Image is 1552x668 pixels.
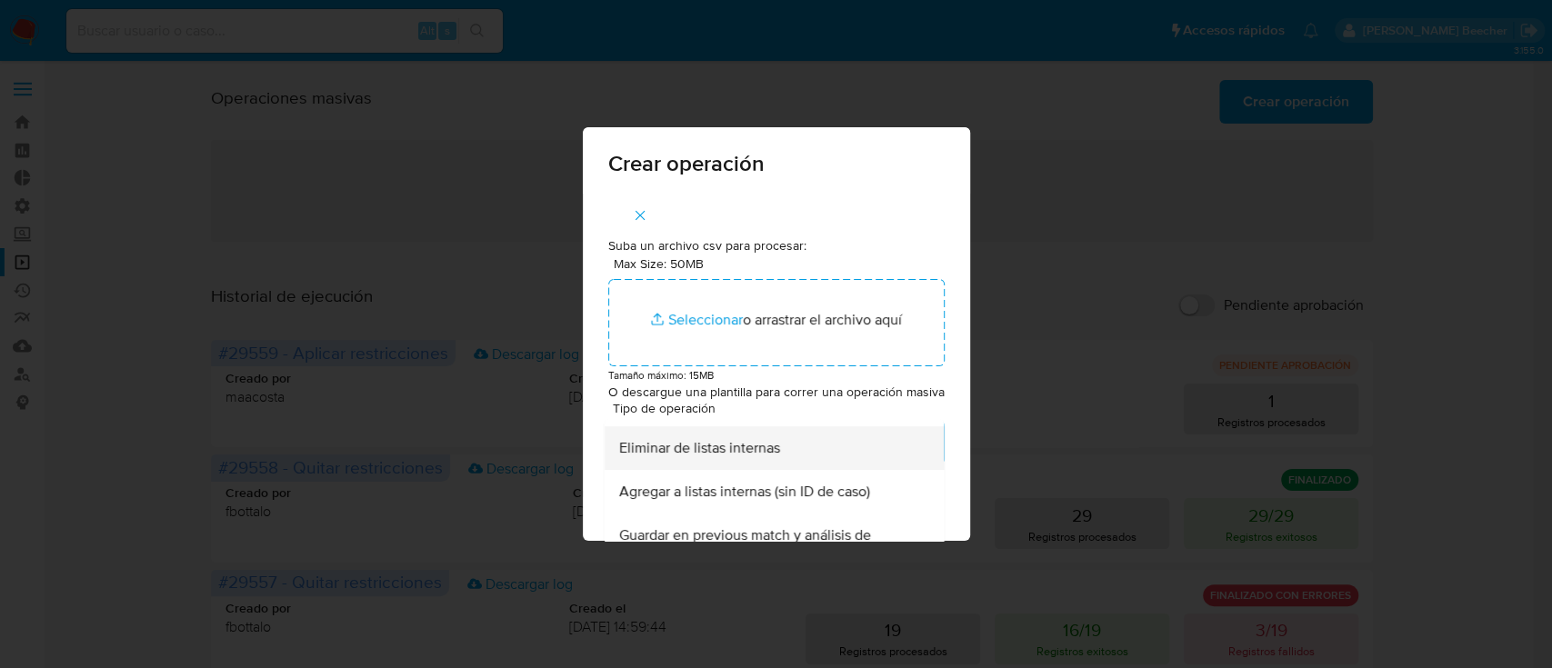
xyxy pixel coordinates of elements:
[618,526,918,563] span: Guardar en previous match y análisis de eventos
[614,255,704,272] label: Max Size: 50MB
[618,483,869,501] span: Agregar a listas internas (sin ID de caso)
[608,367,714,383] small: Tamaño máximo: 15MB
[618,439,779,457] span: Eliminar de listas internas
[608,153,945,174] span: Crear operación
[608,384,945,402] p: O descargue una plantilla para correr una operación masiva
[613,402,949,414] span: Tipo de operación
[608,237,945,255] p: Suba un archivo csv para procesar:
